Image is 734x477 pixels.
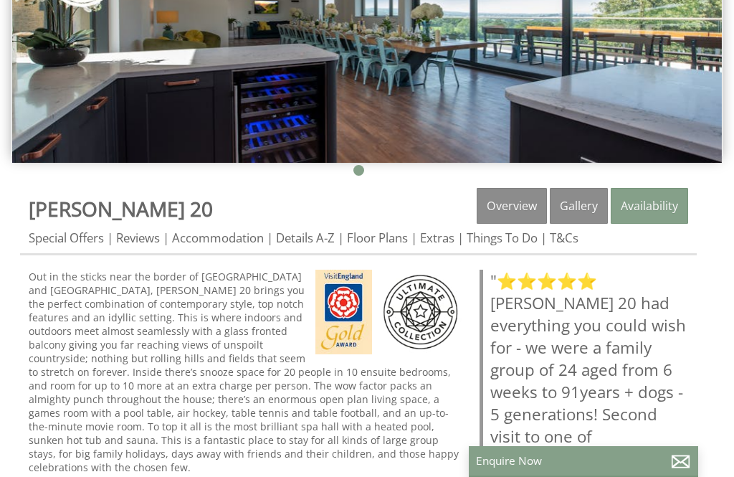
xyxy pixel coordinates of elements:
[29,195,213,222] a: [PERSON_NAME] 20
[29,230,104,246] a: Special Offers
[315,270,372,354] img: Visit England - Gold Award
[29,270,462,474] p: Out in the sticks near the border of [GEOGRAPHIC_DATA] and [GEOGRAPHIC_DATA], [PERSON_NAME] 20 br...
[476,453,691,468] p: Enquire Now
[550,188,608,224] a: Gallery
[347,230,408,246] a: Floor Plans
[611,188,688,224] a: Availability
[378,270,462,354] img: Ultimate Collection - Ultimate Collection
[276,230,335,246] a: Details A-Z
[172,230,264,246] a: Accommodation
[467,230,538,246] a: Things To Do
[116,230,160,246] a: Reviews
[420,230,454,246] a: Extras
[550,230,578,246] a: T&Cs
[477,188,547,224] a: Overview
